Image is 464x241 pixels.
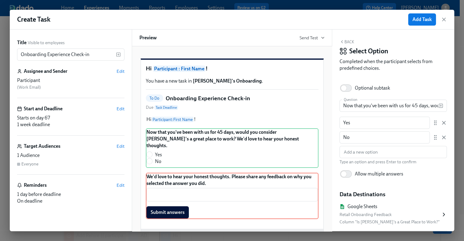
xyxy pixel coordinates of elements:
span: Allow multiple answers [355,171,403,177]
input: Enter a question... [340,100,438,112]
h1: Hi ! [146,65,318,73]
div: Participant [17,77,124,84]
div: We'd love to hear your honest thoughts. Please share any feedback on why you selected the answer ... [146,173,318,219]
span: Add Task [412,16,432,23]
span: Task Deadline [154,105,178,110]
button: Add Task [408,13,436,26]
h6: Reminders [24,182,47,189]
strong: [PERSON_NAME]'s Onboarding [193,78,262,84]
h6: Assignee and Sender [24,68,67,75]
button: Edit [117,182,124,188]
div: 1 Audience [17,152,124,159]
span: Visible to employees [28,40,65,46]
div: Retail Onboarding Feedback [340,211,441,218]
h6: Preview [139,34,157,41]
h4: Select Option [349,47,388,56]
span: To Do [146,96,163,101]
button: Edit [117,143,124,149]
h5: Onboarding Experience Check-in [166,94,250,102]
div: Now that you've been with us for 45 days, would you consider [PERSON_NAME]'s a great place to wor... [146,128,318,168]
div: RemindersEdit1 day before deadlineOn deadline [17,182,124,204]
div: Completed when the participant selects from predefined choices. [340,58,447,72]
h1: Create Task [17,15,50,24]
span: ( Work Email ) [17,85,41,90]
p: Type an option and press Enter to confirm [340,159,447,165]
div: Everyone [21,161,38,167]
h6: Start and Deadline [24,105,63,112]
button: Edit [117,68,124,74]
div: Assignee and SenderEditParticipant (Work Email) [17,68,124,98]
p: You have a new task in . [146,78,318,84]
svg: Insert text variable [438,103,443,108]
button: Send Test [300,35,325,41]
span: Due [146,105,178,111]
button: Back [340,39,354,44]
label: Title [17,39,27,46]
div: Optional subtask [355,85,390,91]
svg: Insert text variable [116,52,121,57]
h6: Target Audiences [24,143,60,150]
button: Edit [117,106,124,112]
div: Column "Is [PERSON_NAME]'s a Great Place to Work?" [340,218,441,226]
div: HiParticipant:First Name! [146,115,318,123]
h5: Data Destinations [340,190,447,198]
div: Starts on day 67 [17,115,124,121]
div: Start and DeadlineEditStarts on day 671 week deadline [17,105,124,136]
div: Google Sheets [347,203,377,210]
div: On deadline [17,198,124,204]
span: Participant : First Name [153,66,206,72]
div: 1 day before deadline [17,191,124,198]
div: Target AudiencesEdit1 AudienceEveryone [17,143,124,175]
div: Google SheetsRetail Onboarding FeedbackColumn "Is [PERSON_NAME]'s a Great Place to Work?" [340,198,447,231]
span: 1 week deadline [17,122,50,127]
